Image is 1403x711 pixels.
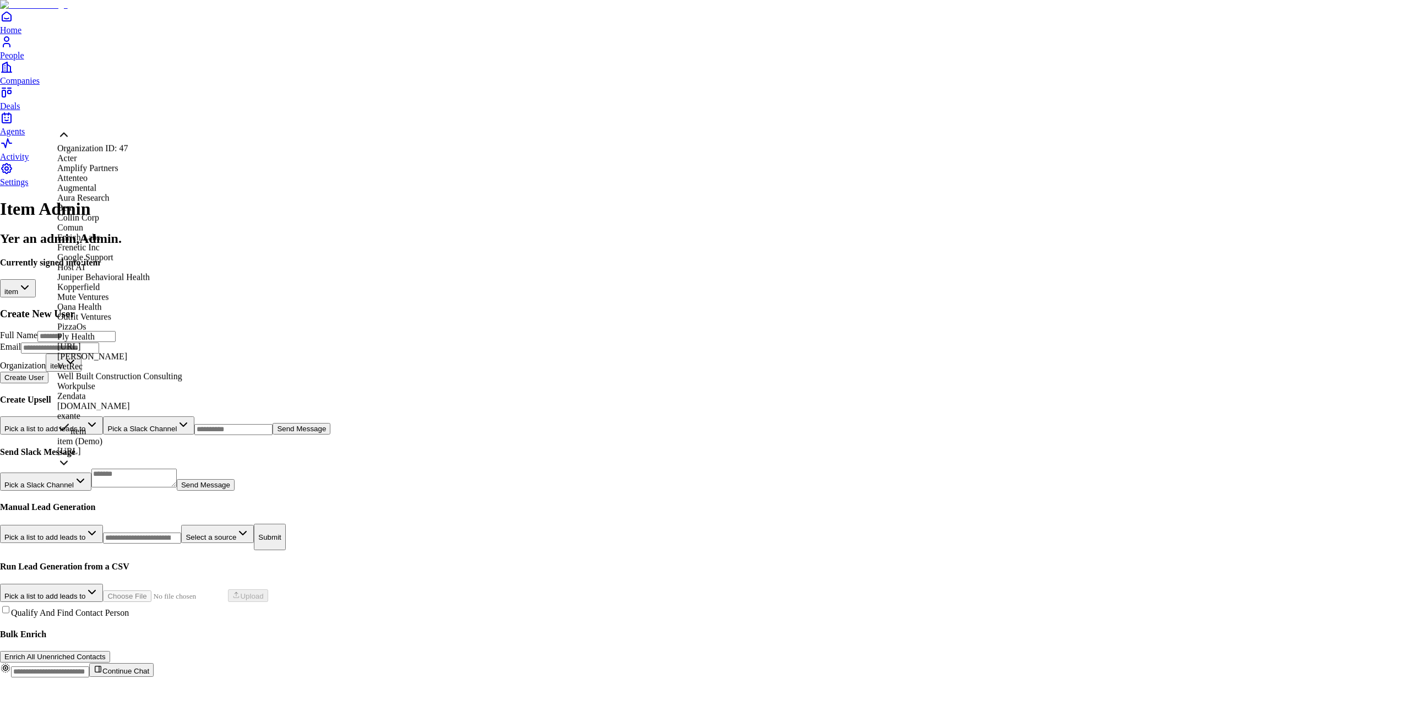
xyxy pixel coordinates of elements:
[57,223,83,232] span: Comun
[57,332,95,341] span: Ply Health
[57,352,127,361] span: [PERSON_NAME]
[57,362,83,371] span: VetRec
[57,213,99,222] span: Collin Corp
[70,427,86,436] span: item
[57,322,86,332] span: PizzaOs
[57,243,100,252] span: Frenetic Inc
[57,437,102,446] span: item (Demo)
[57,253,113,262] span: Google Support
[57,302,101,312] span: Oana Health
[57,173,88,183] span: Attenteo
[57,382,95,391] span: Workpulse
[57,312,111,322] span: Outfit Ventures
[57,372,182,381] span: Well Built Construction Consulting
[57,193,110,203] span: Aura Research
[57,164,118,173] span: Amplify Partners
[57,283,100,292] span: Kopperfield
[57,183,96,193] span: Augmental
[57,411,80,421] span: exante
[57,273,150,282] span: Juniper Behavioral Health
[57,144,128,153] span: Organization ID: 47
[57,263,85,272] span: Host AI
[57,292,108,302] span: Mute Ventures
[57,401,130,411] span: [DOMAIN_NAME]
[57,154,77,163] span: Acter
[57,203,74,213] span: Bem
[57,392,86,401] span: Zendata
[57,342,81,351] span: [URL]
[57,233,100,242] span: Enrich Labs
[57,447,81,456] span: [URL]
